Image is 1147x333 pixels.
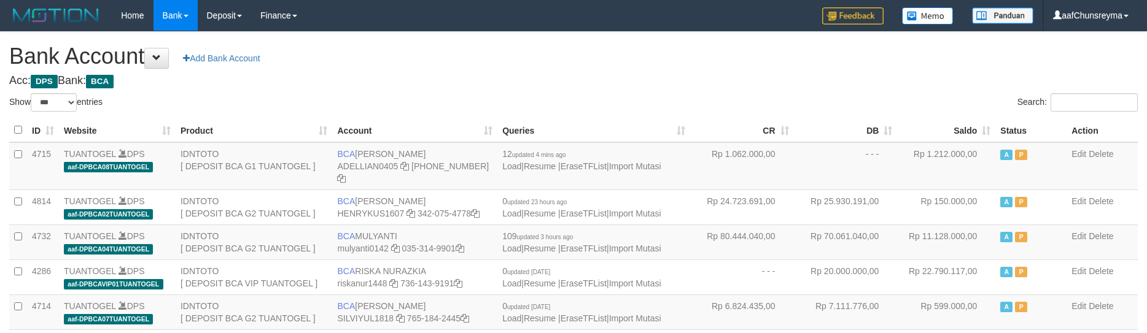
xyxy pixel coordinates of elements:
a: Delete [1089,196,1113,206]
span: Paused [1015,267,1027,277]
a: TUANTOGEL [64,301,116,311]
a: Load [502,209,521,218]
a: Delete [1089,149,1113,159]
td: [PERSON_NAME] [PHONE_NUMBER] [332,142,497,190]
span: Paused [1015,302,1027,312]
a: Copy 7651842445 to clipboard [461,313,469,323]
a: Resume [524,313,556,323]
h1: Bank Account [9,44,1138,69]
th: Account: activate to sort column ascending [332,118,497,142]
a: Delete [1089,266,1113,276]
td: Rp 80.444.040,00 [690,224,794,259]
td: IDNTOTO [ DEPOSIT BCA G1 TUANTOGEL ] [176,142,333,190]
span: updated 23 hours ago [507,199,567,205]
td: Rp 11.128.000,00 [897,224,995,259]
a: Resume [524,278,556,288]
td: Rp 7.111.776,00 [794,294,898,329]
a: Delete [1089,231,1113,241]
span: | | | [502,301,661,323]
span: | | | [502,196,661,218]
a: TUANTOGEL [64,196,116,206]
td: DPS [59,224,176,259]
span: Active [1000,197,1013,207]
td: Rp 599.000,00 [897,294,995,329]
td: 4286 [27,259,59,294]
a: Load [502,313,521,323]
a: Copy ADELLIAN0405 to clipboard [400,161,409,171]
a: Load [502,161,521,171]
td: IDNTOTO [ DEPOSIT BCA VIP TUANTOGEL ] [176,259,333,294]
a: EraseTFList [561,209,607,218]
span: aaf-DPBCA02TUANTOGEL [64,209,153,220]
td: - - - [794,142,898,190]
a: Copy 7361439191 to clipboard [454,278,462,288]
span: DPS [31,75,58,88]
td: [PERSON_NAME] 765-184-2445 [332,294,497,329]
td: RISKA NURAZKIA 736-143-9191 [332,259,497,294]
td: Rp 6.824.435,00 [690,294,794,329]
td: Rp 1.212.000,00 [897,142,995,190]
span: | | | [502,231,661,253]
td: 4814 [27,189,59,224]
h4: Acc: Bank: [9,75,1138,87]
td: Rp 24.723.691,00 [690,189,794,224]
input: Search: [1051,93,1138,112]
a: Edit [1071,301,1086,311]
span: aaf-DPBCA07TUANTOGEL [64,314,153,324]
a: EraseTFList [561,161,607,171]
a: EraseTFList [561,313,607,323]
span: 0 [502,196,567,206]
a: TUANTOGEL [64,149,116,159]
th: Website: activate to sort column ascending [59,118,176,142]
span: Paused [1015,197,1027,207]
td: [PERSON_NAME] 342-075-4778 [332,189,497,224]
span: Paused [1015,150,1027,160]
td: Rp 150.000,00 [897,189,995,224]
span: 109 [502,231,573,241]
th: DB: activate to sort column ascending [794,118,898,142]
span: BCA [337,301,355,311]
a: Copy HENRYKUS1607 to clipboard [406,209,415,218]
a: Resume [524,161,556,171]
td: 4714 [27,294,59,329]
a: Edit [1071,266,1086,276]
a: Load [502,243,521,253]
a: mulyanti0142 [337,243,388,253]
span: BCA [86,75,114,88]
a: Copy SILVIYUL1818 to clipboard [396,313,405,323]
label: Search: [1017,93,1138,112]
a: Edit [1071,231,1086,241]
a: Edit [1071,196,1086,206]
img: Feedback.jpg [822,7,884,25]
a: TUANTOGEL [64,231,116,241]
span: BCA [337,196,355,206]
td: 4732 [27,224,59,259]
span: Active [1000,267,1013,277]
a: Import Mutasi [609,313,661,323]
a: Resume [524,243,556,253]
a: Edit [1071,149,1086,159]
select: Showentries [31,93,77,112]
a: Resume [524,209,556,218]
td: DPS [59,142,176,190]
th: Status [995,118,1067,142]
span: updated [DATE] [507,304,550,310]
a: EraseTFList [561,243,607,253]
td: Rp 22.790.117,00 [897,259,995,294]
td: 4715 [27,142,59,190]
span: updated 3 hours ago [517,234,573,240]
span: Active [1000,232,1013,242]
a: Copy 5655032115 to clipboard [337,174,346,183]
span: BCA [337,231,355,241]
th: ID: activate to sort column ascending [27,118,59,142]
td: IDNTOTO [ DEPOSIT BCA G2 TUANTOGEL ] [176,189,333,224]
span: 0 [502,266,550,276]
th: Action [1067,118,1138,142]
span: BCA [337,149,355,159]
a: Copy 0353149901 to clipboard [456,243,464,253]
span: 12 [502,149,566,159]
span: | | | [502,149,661,171]
a: HENRYKUS1607 [337,209,404,218]
th: Queries: activate to sort column ascending [497,118,690,142]
td: DPS [59,259,176,294]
